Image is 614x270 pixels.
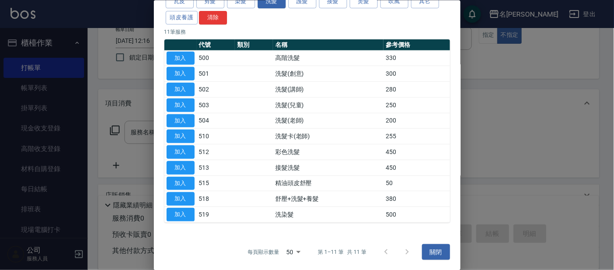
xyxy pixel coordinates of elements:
td: 518 [197,191,235,207]
button: 加入 [167,145,195,159]
td: 500 [383,207,450,222]
td: 250 [383,97,450,113]
td: 280 [383,81,450,97]
td: 502 [197,81,235,97]
td: 512 [197,144,235,160]
button: 加入 [167,176,195,190]
td: 接髮洗髮 [273,160,383,175]
td: 高階洗髮 [273,50,383,66]
button: 頭皮養護 [166,11,198,24]
td: 洗髮(老師) [273,113,383,129]
td: 50 [383,175,450,191]
p: 第 1–11 筆 共 11 筆 [318,248,366,256]
button: 加入 [167,67,195,81]
td: 洗髮(講師) [273,81,383,97]
td: 330 [383,50,450,66]
td: 450 [383,144,450,160]
td: 503 [197,97,235,113]
td: 200 [383,113,450,129]
button: 加入 [167,130,195,143]
button: 清除 [199,11,227,24]
td: 舒壓+洗髮+養髮 [273,191,383,207]
button: 加入 [167,114,195,127]
td: 510 [197,128,235,144]
th: 代號 [197,39,235,50]
th: 名稱 [273,39,383,50]
p: 每頁顯示數量 [248,248,279,256]
td: 380 [383,191,450,207]
td: 504 [197,113,235,129]
td: 洗染髮 [273,207,383,222]
td: 255 [383,128,450,144]
td: 洗髮(兒童) [273,97,383,113]
td: 519 [197,207,235,222]
td: 精油頭皮舒壓 [273,175,383,191]
td: 彩色洗髮 [273,144,383,160]
td: 501 [197,66,235,81]
button: 加入 [167,83,195,96]
p: 11 筆服務 [164,28,450,35]
button: 加入 [167,208,195,221]
td: 513 [197,160,235,175]
button: 加入 [167,192,195,206]
div: 50 [283,240,304,263]
button: 關閉 [422,244,450,260]
td: 洗髮(創意) [273,66,383,81]
button: 加入 [167,161,195,174]
th: 參考價格 [383,39,450,50]
td: 515 [197,175,235,191]
button: 加入 [167,98,195,112]
td: 洗髮卡(老師) [273,128,383,144]
th: 類別 [235,39,273,50]
td: 450 [383,160,450,175]
td: 500 [197,50,235,66]
button: 加入 [167,51,195,65]
td: 300 [383,66,450,81]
